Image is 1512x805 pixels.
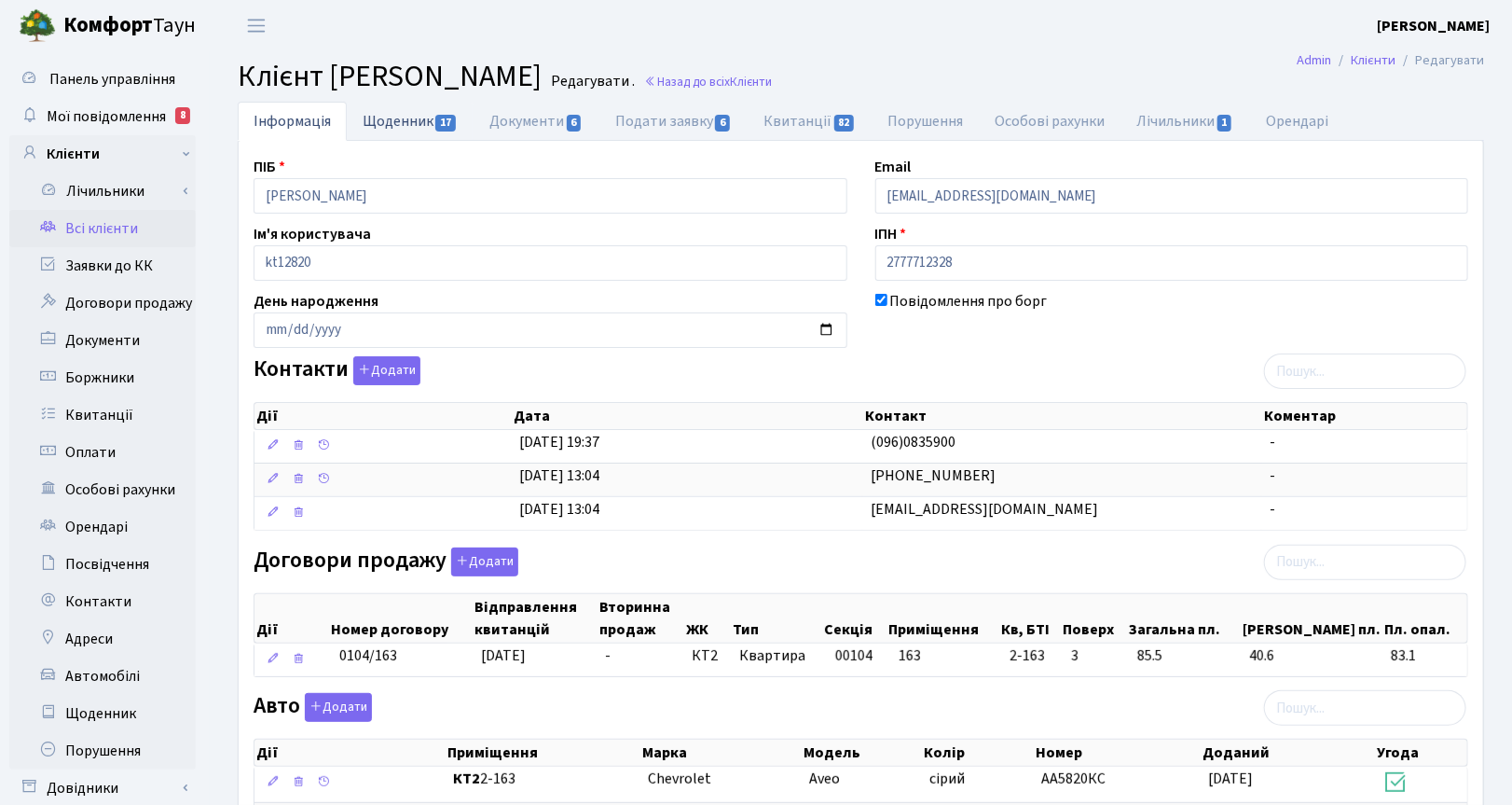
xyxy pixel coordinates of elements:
span: Панель управління [49,69,175,90]
b: Комфорт [63,10,153,40]
span: [DATE] 13:04 [519,465,599,486]
a: Панель управління [9,61,196,98]
a: Клієнти [1351,50,1395,70]
button: Контакти [353,356,420,385]
a: Додати [349,354,420,386]
a: Особові рахунки [9,471,196,508]
a: Контакти [9,583,196,620]
span: [DATE] [1208,769,1253,789]
div: 8 [175,107,190,124]
span: сірий [929,769,965,789]
th: Кв, БТІ [999,594,1061,643]
span: 163 [899,645,921,666]
th: Пл. опал. [1383,594,1467,643]
span: 6 [567,115,582,132]
span: Таун [63,10,196,42]
button: Переключити навігацію [233,10,280,41]
input: Пошук... [1264,354,1466,389]
span: Клієнт [PERSON_NAME] [238,55,542,98]
b: КТ2 [453,769,480,789]
a: Інформація [238,102,347,141]
span: [DATE] [481,645,526,666]
span: 83.1 [1391,645,1460,667]
span: 2-163 [453,769,633,790]
label: Email [875,156,912,178]
span: [EMAIL_ADDRESS][DOMAIN_NAME] [871,499,1098,520]
span: - [1270,432,1275,452]
span: [DATE] 19:37 [519,432,599,452]
th: Марка [640,740,802,766]
th: Номер договору [329,594,472,643]
a: Лічильники [1121,102,1250,141]
b: [PERSON_NAME] [1377,16,1490,36]
a: Додати [447,544,518,576]
span: Aveo [809,769,840,789]
label: ПІБ [254,156,285,178]
th: Відправлення квитанцій [473,594,598,643]
th: Угода [1376,740,1467,766]
span: [DATE] 13:04 [519,499,599,520]
small: Редагувати . [547,73,635,90]
a: Документи [9,322,196,359]
a: Мої повідомлення8 [9,98,196,135]
a: Орендарі [9,508,196,546]
th: ЖК [684,594,731,643]
label: Ім'я користувача [254,223,371,245]
span: Мої повідомлення [47,106,166,127]
nav: breadcrumb [1269,41,1512,80]
th: Дата [512,403,863,429]
a: Заявки до КК [9,247,196,285]
input: Пошук... [1264,690,1466,726]
a: Порушення [873,102,980,141]
a: Боржники [9,359,196,396]
span: Клієнти [730,73,772,90]
a: Лічильники [21,173,196,210]
label: Договори продажу [254,548,518,576]
th: Контакт [863,403,1262,429]
a: Автомобілі [9,658,196,695]
span: [PHONE_NUMBER] [871,465,996,486]
label: Авто [254,693,372,722]
a: Щоденник [9,695,196,732]
img: logo.png [19,7,56,45]
span: 0104/163 [339,645,397,666]
label: Повідомлення про борг [890,290,1048,312]
label: Контакти [254,356,420,385]
a: Договори продажу [9,285,196,322]
label: День народження [254,290,378,312]
a: Адреси [9,620,196,658]
span: 3 [1071,645,1121,667]
th: Доданий [1201,740,1376,766]
span: 85.5 [1137,645,1235,667]
th: Загальна пл. [1128,594,1242,643]
a: Особові рахунки [980,102,1121,141]
a: Всі клієнти [9,210,196,247]
a: Оплати [9,434,196,471]
span: (096)0835900 [871,432,955,452]
a: Квитанції [748,102,872,141]
span: 1 [1217,115,1232,132]
span: Квартира [739,645,819,667]
a: Клієнти [9,135,196,173]
a: Документи [474,102,598,141]
th: Номер [1034,740,1201,766]
th: Тип [732,594,823,643]
a: Квитанції [9,396,196,434]
a: Назад до всіхКлієнти [644,73,772,90]
th: Секція [823,594,887,643]
th: Дії [254,594,329,643]
a: Орендарі [1250,102,1344,141]
span: - [1270,499,1275,520]
span: 82 [834,115,855,132]
span: - [1270,465,1275,486]
th: Модель [802,740,923,766]
span: 17 [435,115,456,132]
span: Chevrolet [648,769,711,789]
span: КТ2 [692,645,724,667]
span: 40.6 [1249,645,1376,667]
th: Вторинна продаж [598,594,685,643]
span: - [605,645,611,666]
button: Договори продажу [451,548,518,576]
th: Дії [254,740,446,766]
th: Приміщення [887,594,999,643]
